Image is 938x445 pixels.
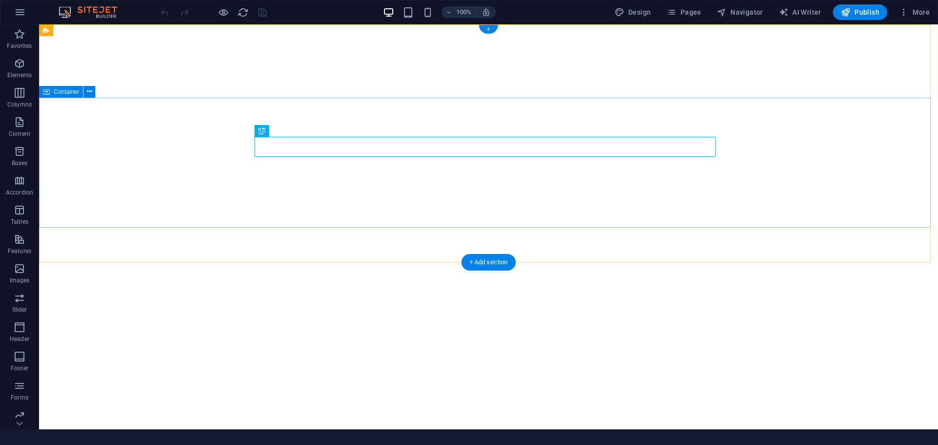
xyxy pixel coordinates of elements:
[12,159,28,167] p: Boxes
[12,306,27,314] p: Slider
[841,7,879,17] span: Publish
[56,6,129,18] img: Editor Logo
[666,7,701,17] span: Pages
[713,4,767,20] button: Navigator
[7,71,32,79] p: Elements
[779,7,821,17] span: AI Writer
[237,6,249,18] button: reload
[833,4,887,20] button: Publish
[237,7,249,18] i: Reload page
[899,7,930,17] span: More
[7,101,32,108] p: Columns
[611,4,655,20] button: Design
[11,218,28,226] p: Tables
[462,254,516,271] div: + Add section
[895,4,934,20] button: More
[482,8,490,17] i: On resize automatically adjust zoom level to fit chosen device.
[662,4,704,20] button: Pages
[11,364,28,372] p: Footer
[6,189,33,196] p: Accordion
[442,6,476,18] button: 100%
[10,276,30,284] p: Images
[456,6,472,18] h6: 100%
[775,4,825,20] button: AI Writer
[611,4,655,20] div: Design (Ctrl+Alt+Y)
[10,335,29,343] p: Header
[615,7,651,17] span: Design
[9,130,30,138] p: Content
[479,25,498,34] div: +
[217,6,229,18] button: Click here to leave preview mode and continue editing
[8,247,31,255] p: Features
[7,42,32,50] p: Favorites
[11,394,28,402] p: Forms
[54,89,79,95] span: Container
[717,7,763,17] span: Navigator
